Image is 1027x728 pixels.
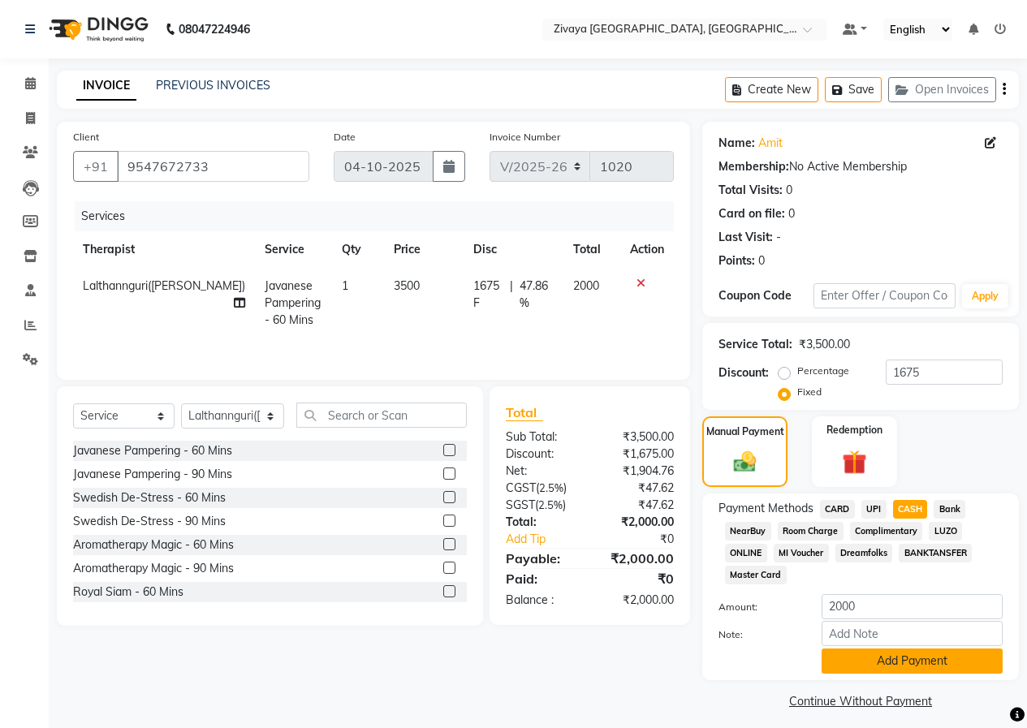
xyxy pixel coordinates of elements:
input: Search or Scan [296,403,467,428]
div: Net: [494,463,590,480]
div: Paid: [494,569,590,588]
div: Last Visit: [718,229,773,246]
span: Master Card [725,566,787,584]
span: Bank [934,500,965,519]
span: CARD [820,500,855,519]
div: Points: [718,252,755,269]
a: Amit [758,135,783,152]
span: Dreamfolks [835,544,893,562]
div: ( ) [494,480,590,497]
div: 0 [758,252,765,269]
span: Total [506,404,543,421]
th: Total [563,231,620,268]
span: MI Voucher [774,544,829,562]
div: Sub Total: [494,429,590,446]
span: 2.5% [538,498,563,511]
div: ₹2,000.00 [589,592,686,609]
label: Fixed [797,385,822,399]
input: Enter Offer / Coupon Code [813,283,956,308]
th: Qty [332,231,383,268]
label: Percentage [797,364,849,378]
div: Aromatherapy Magic - 60 Mins [73,536,234,554]
button: Add Payment [822,648,1003,674]
div: ₹0 [589,569,686,588]
div: ₹47.62 [589,480,686,497]
span: LUZO [929,522,962,541]
div: ₹2,000.00 [589,549,686,568]
span: Lalthannguri([PERSON_NAME]) [83,278,245,293]
th: Therapist [73,231,255,268]
span: 2000 [573,278,599,293]
div: ₹1,675.00 [589,446,686,463]
label: Amount: [706,600,809,614]
input: Add Note [822,621,1003,646]
b: 08047224946 [179,6,250,52]
span: 1 [342,278,348,293]
th: Price [384,231,464,268]
a: INVOICE [76,71,136,101]
span: Payment Methods [718,500,813,517]
div: Aromatherapy Magic - 90 Mins [73,560,234,577]
label: Note: [706,627,809,642]
div: 0 [786,182,792,199]
label: Redemption [826,423,882,437]
span: Javanese Pampering - 60 Mins [265,278,321,327]
div: Coupon Code [718,287,813,304]
div: Swedish De-Stress - 90 Mins [73,513,226,530]
div: Royal Siam - 60 Mins [73,584,183,601]
button: Apply [962,284,1008,308]
div: ₹1,904.76 [589,463,686,480]
span: 2.5% [539,481,563,494]
th: Action [620,231,674,268]
div: ₹3,500.00 [589,429,686,446]
div: Balance : [494,592,590,609]
div: ( ) [494,497,590,514]
div: Service Total: [718,336,792,353]
span: UPI [861,500,887,519]
div: No Active Membership [718,158,1003,175]
span: CASH [893,500,928,519]
label: Manual Payment [706,424,784,439]
span: BANKTANSFER [899,544,972,562]
div: Swedish De-Stress - 60 Mins [73,489,226,506]
span: 47.86 % [520,278,554,312]
span: 1675 F [473,278,503,312]
span: Complimentary [850,522,923,541]
img: _gift.svg [835,447,874,477]
span: Room Charge [778,522,844,541]
img: _cash.svg [727,449,764,475]
a: Add Tip [494,531,606,548]
img: logo [41,6,153,52]
div: Discount: [494,446,590,463]
div: - [776,229,781,246]
a: PREVIOUS INVOICES [156,78,270,93]
div: Discount: [718,364,769,381]
div: Name: [718,135,755,152]
button: +91 [73,151,119,182]
a: Continue Without Payment [706,693,1016,710]
div: Total: [494,514,590,531]
div: Card on file: [718,205,785,222]
label: Date [334,130,356,144]
div: ₹3,500.00 [799,336,850,353]
th: Service [255,231,332,268]
div: ₹2,000.00 [589,514,686,531]
div: Total Visits: [718,182,783,199]
span: SGST [506,498,535,512]
div: Javanese Pampering - 60 Mins [73,442,232,459]
span: NearBuy [725,522,771,541]
label: Client [73,130,99,144]
div: Payable: [494,549,590,568]
div: ₹0 [606,531,686,548]
span: 3500 [394,278,420,293]
input: Amount [822,594,1003,619]
div: ₹47.62 [589,497,686,514]
th: Disc [464,231,563,268]
button: Save [825,77,882,102]
button: Open Invoices [888,77,996,102]
div: Javanese Pampering - 90 Mins [73,466,232,483]
span: ONLINE [725,544,767,562]
label: Invoice Number [490,130,560,144]
button: Create New [725,77,818,102]
input: Search by Name/Mobile/Email/Code [117,151,309,182]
